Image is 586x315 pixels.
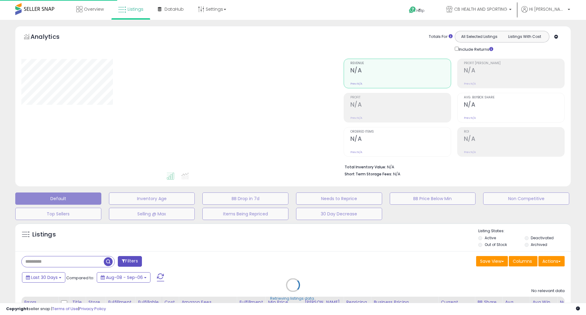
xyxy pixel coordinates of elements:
[464,116,476,120] small: Prev: N/A
[109,192,195,205] button: Inventory Age
[296,192,382,205] button: Needs to Reprice
[464,130,564,134] span: ROI
[483,192,569,205] button: Non Competitive
[350,67,451,75] h2: N/A
[350,96,451,99] span: Profit
[350,135,451,144] h2: N/A
[350,150,362,154] small: Prev: N/A
[464,67,564,75] h2: N/A
[502,33,547,41] button: Listings With Cost
[345,171,392,177] b: Short Term Storage Fees:
[457,33,502,41] button: All Selected Listings
[464,135,564,144] h2: N/A
[350,82,362,86] small: Prev: N/A
[84,6,104,12] span: Overview
[296,208,382,220] button: 30 Day Decrease
[270,296,316,301] div: Retrieving listings data..
[202,192,288,205] button: BB Drop in 7d
[6,306,28,312] strong: Copyright
[15,208,101,220] button: Top Sellers
[464,62,564,65] span: Profit [PERSON_NAME]
[404,2,436,20] a: Help
[464,96,564,99] span: Avg. Buybox Share
[464,82,476,86] small: Prev: N/A
[202,208,288,220] button: Items Being Repriced
[416,8,425,13] span: Help
[521,6,570,20] a: Hi [PERSON_NAME]
[109,208,195,220] button: Selling @ Max
[6,306,106,312] div: seller snap | |
[350,116,362,120] small: Prev: N/A
[350,130,451,134] span: Ordered Items
[128,6,143,12] span: Listings
[15,192,101,205] button: Default
[464,101,564,109] h2: N/A
[454,6,507,12] span: CB HEALTH AND SPORTING
[345,163,560,170] li: N/A
[350,101,451,109] h2: N/A
[409,6,416,14] i: Get Help
[464,150,476,154] small: Prev: N/A
[31,32,71,42] h5: Analytics
[165,6,184,12] span: DataHub
[429,34,453,40] div: Totals For
[390,192,476,205] button: BB Price Below Min
[345,164,386,170] b: Total Inventory Value:
[529,6,566,12] span: Hi [PERSON_NAME]
[450,46,501,53] div: Include Returns
[393,171,400,177] span: N/A
[350,62,451,65] span: Revenue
